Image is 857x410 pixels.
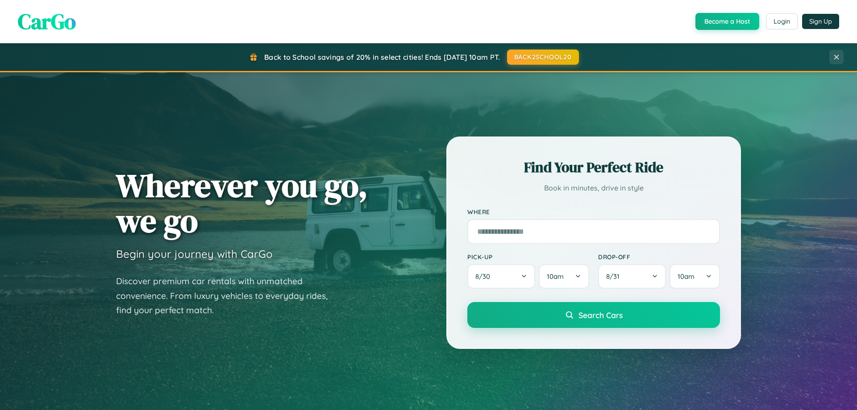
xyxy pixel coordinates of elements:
span: 10am [547,272,564,281]
button: Sign Up [802,14,839,29]
span: Search Cars [578,310,623,320]
span: 8 / 31 [606,272,624,281]
button: 10am [670,264,720,289]
button: Search Cars [467,302,720,328]
button: 10am [539,264,589,289]
button: 8/30 [467,264,535,289]
label: Drop-off [598,253,720,261]
button: BACK2SCHOOL20 [507,50,579,65]
span: Back to School savings of 20% in select cities! Ends [DATE] 10am PT. [264,53,500,62]
span: 10am [678,272,695,281]
label: Pick-up [467,253,589,261]
button: 8/31 [598,264,666,289]
p: Book in minutes, drive in style [467,182,720,195]
button: Become a Host [695,13,759,30]
button: Login [766,13,798,29]
h3: Begin your journey with CarGo [116,247,273,261]
span: CarGo [18,7,76,36]
h2: Find Your Perfect Ride [467,157,720,177]
p: Discover premium car rentals with unmatched convenience. From luxury vehicles to everyday rides, ... [116,274,339,318]
span: 8 / 30 [475,272,495,281]
h1: Wherever you go, we go [116,168,368,238]
label: Where [467,208,720,215]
